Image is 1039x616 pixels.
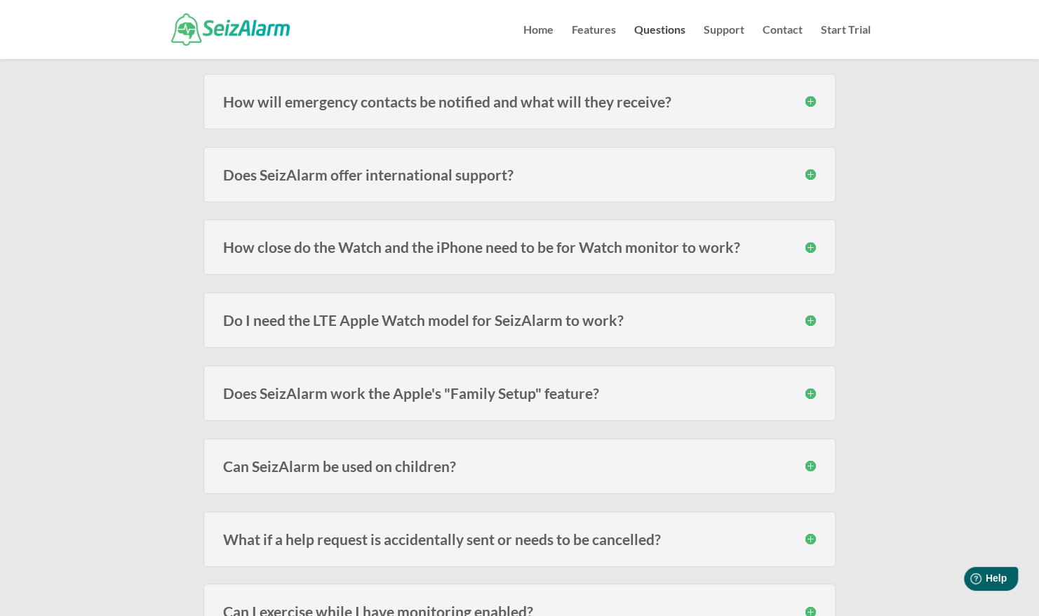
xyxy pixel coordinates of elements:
a: Contact [763,25,803,59]
h3: What if a help request is accidentally sent or needs to be cancelled? [223,532,816,546]
h3: How will emergency contacts be notified and what will they receive? [223,94,816,109]
img: SeizAlarm [171,13,290,45]
iframe: Help widget launcher [914,561,1024,601]
h3: Can SeizAlarm be used on children? [223,459,816,473]
a: Support [704,25,744,59]
h3: Does SeizAlarm offer international support? [223,167,816,182]
a: Features [572,25,616,59]
h3: How close do the Watch and the iPhone need to be for Watch monitor to work? [223,240,816,254]
a: Questions [634,25,685,59]
h3: Does SeizAlarm work the Apple's "Family Setup" feature? [223,386,816,400]
a: Start Trial [821,25,871,59]
a: Home [523,25,554,59]
h3: Do I need the LTE Apple Watch model for SeizAlarm to work? [223,313,816,327]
